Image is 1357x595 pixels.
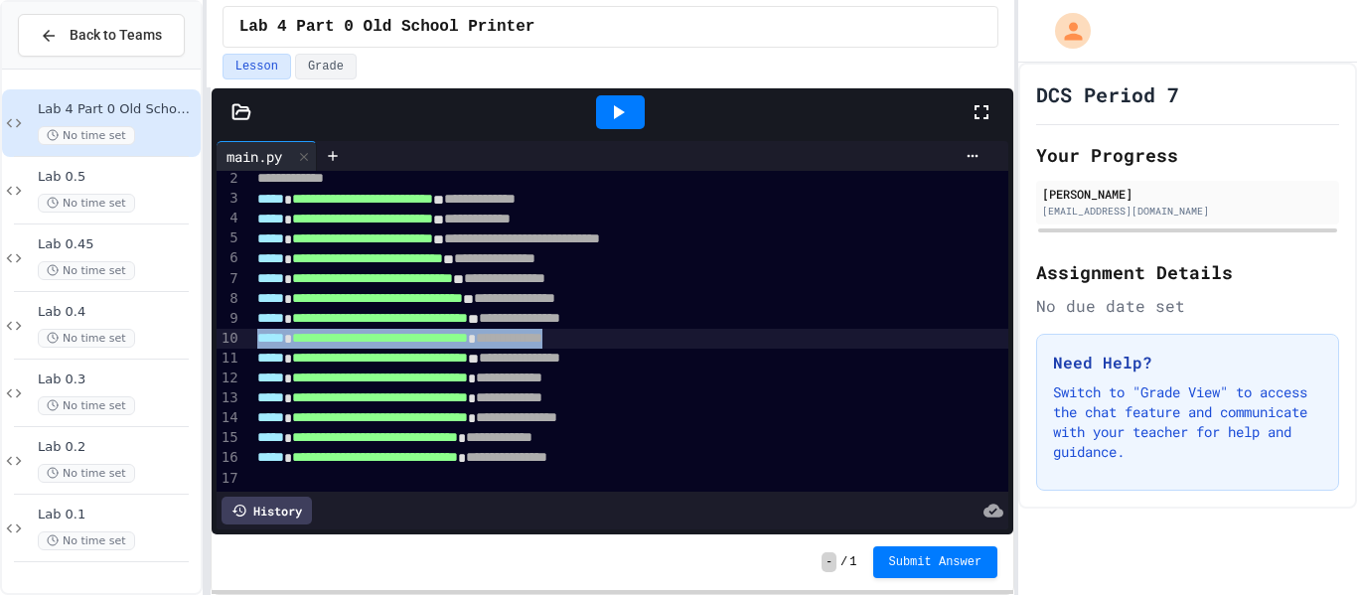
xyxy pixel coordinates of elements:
span: No time set [38,329,135,348]
span: Lab 4 Part 0 Old School Printer [38,101,197,118]
button: Back to Teams [18,14,185,57]
span: No time set [38,396,135,415]
div: 17 [217,469,241,489]
span: / [840,554,847,570]
span: No time set [38,531,135,550]
div: 11 [217,349,241,369]
span: Lab 0.1 [38,507,197,523]
div: 5 [217,228,241,248]
div: 14 [217,408,241,428]
div: [PERSON_NAME] [1042,185,1333,203]
div: 12 [217,369,241,388]
button: Grade [295,54,357,79]
p: Switch to "Grade View" to access the chat feature and communicate with your teacher for help and ... [1053,382,1322,462]
span: Submit Answer [889,554,982,570]
span: Lab 0.3 [38,372,197,388]
span: Lab 0.45 [38,236,197,253]
h2: Your Progress [1036,141,1339,169]
div: 10 [217,329,241,349]
span: No time set [38,194,135,213]
button: Lesson [223,54,291,79]
div: 6 [217,248,241,268]
div: My Account [1034,8,1096,54]
div: main.py [217,141,317,171]
div: History [222,497,312,524]
span: - [822,552,836,572]
span: No time set [38,464,135,483]
div: No due date set [1036,294,1339,318]
h3: Need Help? [1053,351,1322,374]
div: 4 [217,209,241,228]
div: 15 [217,428,241,448]
span: Lab 4 Part 0 Old School Printer [239,15,535,39]
span: No time set [38,126,135,145]
div: 8 [217,289,241,309]
div: [EMAIL_ADDRESS][DOMAIN_NAME] [1042,204,1333,219]
div: main.py [217,146,292,167]
button: Submit Answer [873,546,998,578]
span: Lab 0.5 [38,169,197,186]
div: 9 [217,309,241,329]
h1: DCS Period 7 [1036,80,1179,108]
div: 2 [217,169,241,189]
span: Back to Teams [70,25,162,46]
span: No time set [38,261,135,280]
div: 13 [217,388,241,408]
span: 1 [849,554,856,570]
h2: Assignment Details [1036,258,1339,286]
div: 16 [217,448,241,468]
span: Lab 0.2 [38,439,197,456]
div: 7 [217,269,241,289]
div: 3 [217,189,241,209]
span: Lab 0.4 [38,304,197,321]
